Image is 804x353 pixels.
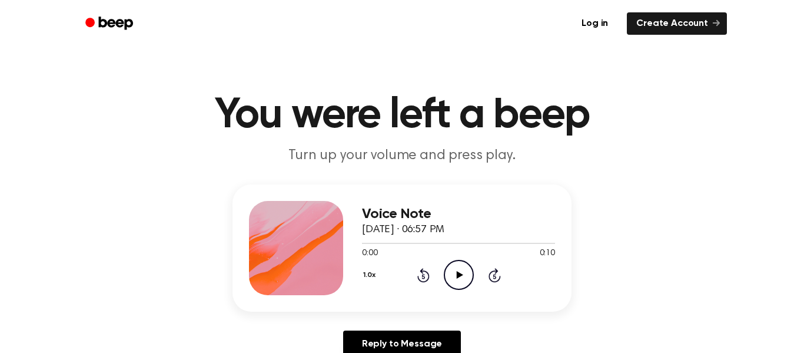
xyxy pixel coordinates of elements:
button: 1.0x [362,265,380,285]
span: 0:00 [362,248,377,260]
a: Beep [77,12,144,35]
p: Turn up your volume and press play. [176,146,628,166]
a: Log in [570,10,620,37]
a: Create Account [627,12,727,35]
span: 0:10 [540,248,555,260]
h3: Voice Note [362,206,555,222]
span: [DATE] · 06:57 PM [362,225,444,235]
h1: You were left a beep [101,94,703,137]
